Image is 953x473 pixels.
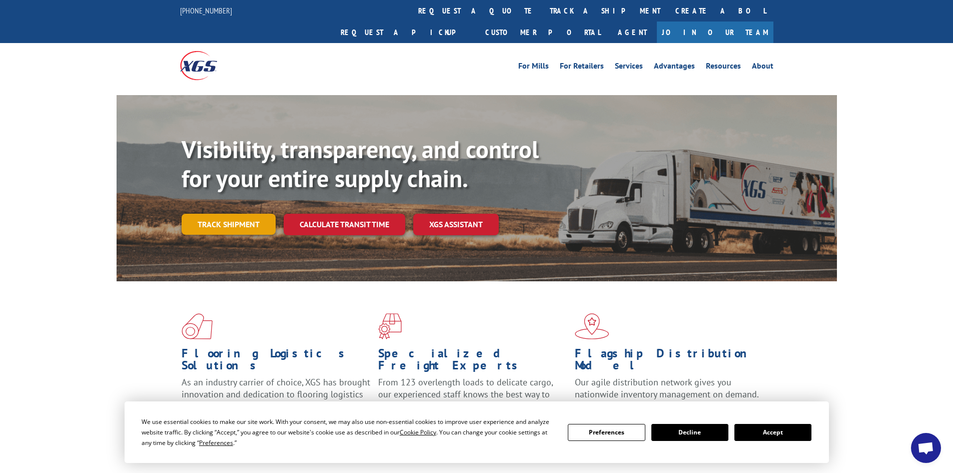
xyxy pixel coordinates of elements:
a: For Retailers [560,62,604,73]
button: Preferences [568,424,645,441]
p: From 123 overlength loads to delicate cargo, our experienced staff knows the best way to move you... [378,376,567,421]
a: Agent [608,22,657,43]
span: Our agile distribution network gives you nationwide inventory management on demand. [575,376,759,400]
a: Advantages [654,62,695,73]
h1: Specialized Freight Experts [378,347,567,376]
a: Customer Portal [478,22,608,43]
div: Cookie Consent Prompt [125,401,829,463]
a: Resources [706,62,741,73]
button: Accept [734,424,811,441]
a: For Mills [518,62,549,73]
span: Preferences [199,438,233,447]
a: Calculate transit time [284,214,405,235]
div: Open chat [911,433,941,463]
img: xgs-icon-total-supply-chain-intelligence-red [182,313,213,339]
a: Track shipment [182,214,276,235]
button: Decline [651,424,728,441]
span: Cookie Policy [400,428,436,436]
b: Visibility, transparency, and control for your entire supply chain. [182,134,539,194]
h1: Flagship Distribution Model [575,347,764,376]
a: Join Our Team [657,22,773,43]
img: xgs-icon-focused-on-flooring-red [378,313,402,339]
a: XGS ASSISTANT [413,214,499,235]
a: Services [615,62,643,73]
img: xgs-icon-flagship-distribution-model-red [575,313,609,339]
a: About [752,62,773,73]
h1: Flooring Logistics Solutions [182,347,371,376]
a: [PHONE_NUMBER] [180,6,232,16]
span: As an industry carrier of choice, XGS has brought innovation and dedication to flooring logistics... [182,376,370,412]
a: Request a pickup [333,22,478,43]
div: We use essential cookies to make our site work. With your consent, we may also use non-essential ... [142,416,556,448]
